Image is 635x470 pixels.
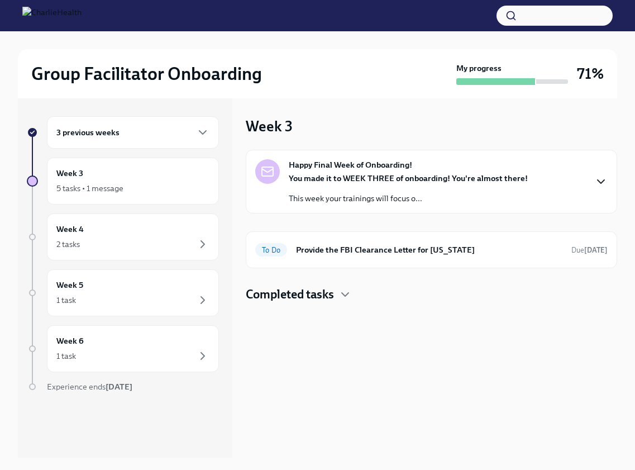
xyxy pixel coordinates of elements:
[56,167,83,179] h6: Week 3
[27,325,219,372] a: Week 61 task
[56,295,76,306] div: 1 task
[584,246,608,254] strong: [DATE]
[27,158,219,205] a: Week 35 tasks • 1 message
[289,159,412,170] strong: Happy Final Week of Onboarding!
[56,126,120,139] h6: 3 previous weeks
[246,286,617,303] div: Completed tasks
[27,213,219,260] a: Week 42 tasks
[456,63,502,74] strong: My progress
[56,183,123,194] div: 5 tasks • 1 message
[56,335,84,347] h6: Week 6
[31,63,262,85] h2: Group Facilitator Onboarding
[27,269,219,316] a: Week 51 task
[246,116,293,136] h3: Week 3
[22,7,82,25] img: CharlieHealth
[106,382,132,392] strong: [DATE]
[56,239,80,250] div: 2 tasks
[577,64,604,84] h3: 71%
[246,286,334,303] h4: Completed tasks
[296,244,562,256] h6: Provide the FBI Clearance Letter for [US_STATE]
[571,246,608,254] span: Due
[255,246,287,254] span: To Do
[289,193,528,204] p: This week your trainings will focus o...
[56,223,84,235] h6: Week 4
[289,173,528,183] strong: You made it to WEEK THREE of onboarding! You're almost there!
[47,382,132,392] span: Experience ends
[56,350,76,362] div: 1 task
[56,279,83,291] h6: Week 5
[571,245,608,255] span: September 2nd, 2025 09:00
[255,241,608,259] a: To DoProvide the FBI Clearance Letter for [US_STATE]Due[DATE]
[47,116,219,149] div: 3 previous weeks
